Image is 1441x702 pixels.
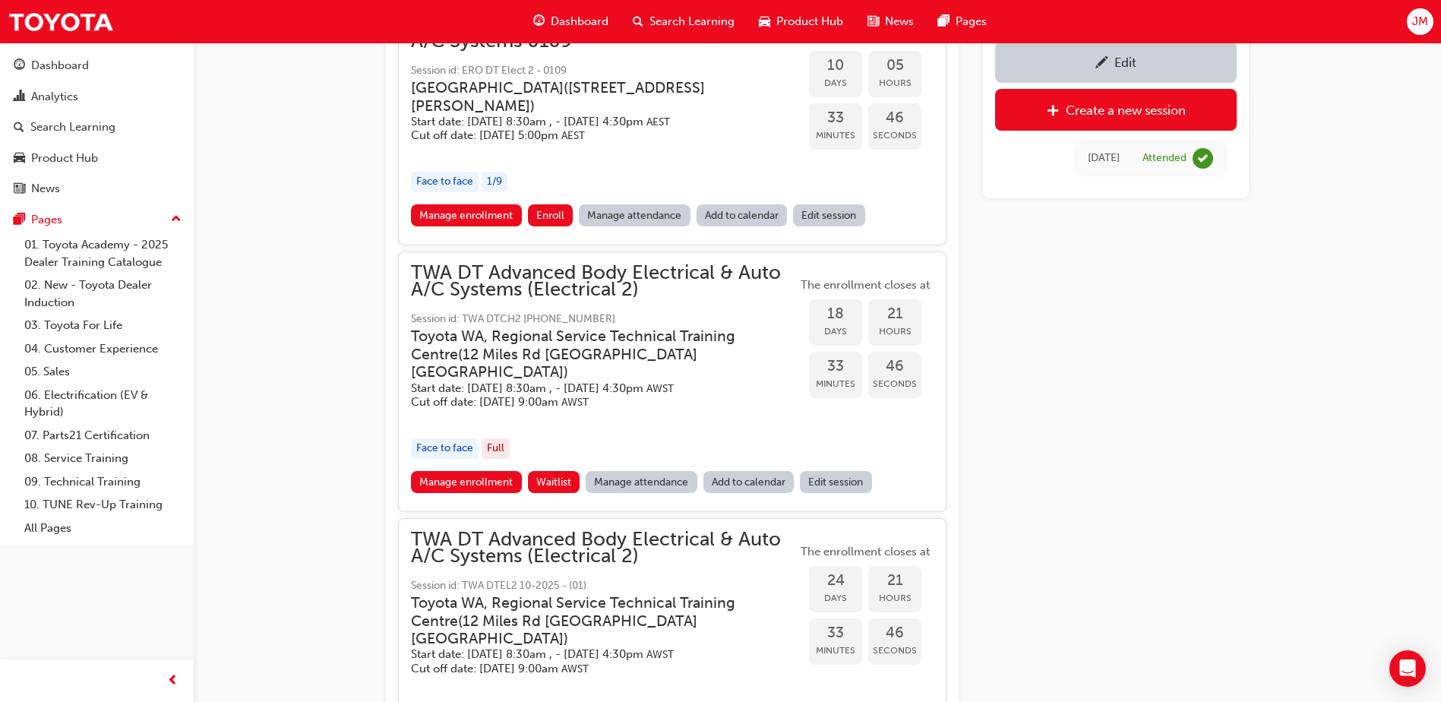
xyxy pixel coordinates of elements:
span: up-icon [171,210,182,229]
div: Search Learning [30,119,115,136]
button: TWA DT Advanced Body Electrical & Auto A/C Systems (Electrical 2)Session id: TWA DTCH2 [PHONE_NUM... [411,264,934,499]
span: 33 [809,625,862,642]
span: Days [809,590,862,607]
span: 21 [868,572,921,590]
span: pages-icon [938,12,950,31]
a: 01. Toyota Academy - 2025 Dealer Training Catalogue [18,233,188,274]
img: Trak [8,5,114,39]
a: car-iconProduct Hub [747,6,855,37]
span: Waitlist [536,476,571,489]
div: Face to face [411,172,479,192]
span: Session id: TWA DTEL2 10-2025 - (01) [411,577,797,595]
h5: Start date: [DATE] 8:30am , - [DATE] 4:30pm [411,647,773,662]
a: guage-iconDashboard [521,6,621,37]
span: News [885,13,914,30]
a: search-iconSearch Learning [621,6,747,37]
span: 46 [868,109,921,127]
span: Enroll [536,209,564,222]
a: 04. Customer Experience [18,337,188,361]
span: Seconds [868,375,921,393]
span: TWA DT Advanced Body Electrical & Auto A/C Systems (Electrical 2) [411,264,797,299]
span: Seconds [868,127,921,144]
a: news-iconNews [855,6,926,37]
span: car-icon [14,152,25,166]
a: 08. Service Training [18,447,188,470]
span: pencil-icon [1095,56,1108,71]
a: 06. Electrification (EV & Hybrid) [18,384,188,424]
span: 33 [809,358,862,375]
span: Hours [868,590,921,607]
button: DashboardAnalyticsSearch LearningProduct HubNews [6,49,188,206]
a: 03. Toyota For Life [18,314,188,337]
span: Minutes [809,127,862,144]
span: Days [809,323,862,340]
span: Hours [868,323,921,340]
span: news-icon [14,182,25,196]
span: Minutes [809,642,862,659]
button: Pages [6,206,188,234]
a: 07. Parts21 Certification [18,424,188,447]
span: Seconds [868,642,921,659]
div: Pages [31,211,62,229]
a: Add to calendar [697,204,788,226]
span: Australian Western Standard Time AWST [561,662,589,675]
div: Full [482,438,510,459]
span: 24 [809,572,862,590]
a: Dashboard [6,52,188,80]
h5: Start date: [DATE] 8:30am , - [DATE] 4:30pm [411,381,773,396]
a: Edit session [793,204,865,226]
a: News [6,175,188,203]
a: 09. Technical Training [18,470,188,494]
h3: Toyota WA, Regional Service Technical Training Centre ( 12 Miles Rd [GEOGRAPHIC_DATA] [GEOGRAPHIC... [411,594,773,647]
span: Session id: ERO DT Elect 2 - 0109 [411,62,797,80]
span: car-icon [759,12,770,31]
span: ERO DT Advanced Body Electrical & Auto A/C Systems 0109 [411,16,797,50]
div: Edit [1114,55,1136,70]
span: Session id: TWA DTCH2 [PHONE_NUMBER] [411,311,797,328]
span: The enrollment closes at [797,277,934,294]
div: Dashboard [31,57,89,74]
div: 1 / 9 [482,172,507,192]
span: Dashboard [551,13,608,30]
h3: Toyota WA, Regional Service Technical Training Centre ( 12 Miles Rd [GEOGRAPHIC_DATA] [GEOGRAPHIC... [411,327,773,381]
h3: [GEOGRAPHIC_DATA] ( [STREET_ADDRESS][PERSON_NAME] ) [411,79,773,115]
a: 05. Sales [18,360,188,384]
span: Pages [956,13,987,30]
a: pages-iconPages [926,6,999,37]
span: Australian Western Standard Time AWST [561,396,589,409]
a: 10. TUNE Rev-Up Training [18,493,188,517]
span: chart-icon [14,90,25,104]
button: Waitlist [528,471,580,493]
span: 46 [868,358,921,375]
span: guage-icon [14,59,25,73]
span: Australian Eastern Standard Time AEST [646,115,670,128]
span: TWA DT Advanced Body Electrical & Auto A/C Systems (Electrical 2) [411,531,797,565]
div: Create a new session [1066,103,1186,118]
span: learningRecordVerb_ATTEND-icon [1193,148,1213,169]
div: Product Hub [31,150,98,167]
a: Search Learning [6,113,188,141]
div: Attended [1142,151,1187,166]
span: prev-icon [167,672,179,691]
div: Analytics [31,88,78,106]
a: Analytics [6,83,188,111]
span: Minutes [809,375,862,393]
span: 05 [868,57,921,74]
button: Enroll [528,204,574,226]
span: The enrollment closes at [797,543,934,561]
span: news-icon [867,12,879,31]
span: Australian Western Standard Time AWST [646,382,674,395]
div: Open Intercom Messenger [1389,650,1426,687]
span: plus-icon [1047,104,1060,119]
div: Face to face [411,438,479,459]
span: Australian Eastern Standard Time AEST [561,129,585,142]
span: JM [1412,13,1428,30]
a: Manage enrollment [411,204,522,226]
span: search-icon [14,121,24,134]
button: ERO DT Advanced Body Electrical & Auto A/C Systems 0109Session id: ERO DT Elect 2 - 0109[GEOGRAPH... [411,16,934,232]
a: Manage enrollment [411,471,522,493]
span: Hours [868,74,921,92]
h5: Cut off date: [DATE] 9:00am [411,662,773,676]
div: Tue May 26 2015 22:00:00 GMT+0800 (Australian Western Standard Time) [1088,150,1120,167]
